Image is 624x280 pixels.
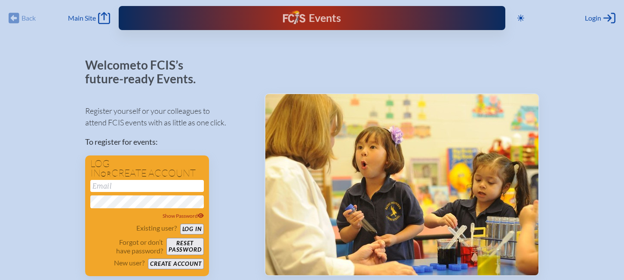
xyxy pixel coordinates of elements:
h1: Log in create account [90,159,204,178]
span: Show Password [163,213,204,219]
span: or [101,170,111,178]
p: Register yourself or your colleagues to attend FCIS events with as little as one click. [85,105,251,128]
p: Existing user? [136,224,177,232]
p: New user? [114,259,144,267]
input: Email [90,180,204,192]
p: Welcome to FCIS’s future-ready Events. [85,58,206,85]
button: Log in [180,224,204,234]
span: Main Site [68,14,96,22]
p: To register for events: [85,136,251,148]
span: Login [585,14,601,22]
a: Main Site [68,12,110,24]
div: FCIS Events — Future ready [229,10,395,26]
button: Resetpassword [166,238,203,255]
img: Events [265,94,538,275]
button: Create account [148,259,203,269]
p: Forgot or don’t have password? [90,238,163,255]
